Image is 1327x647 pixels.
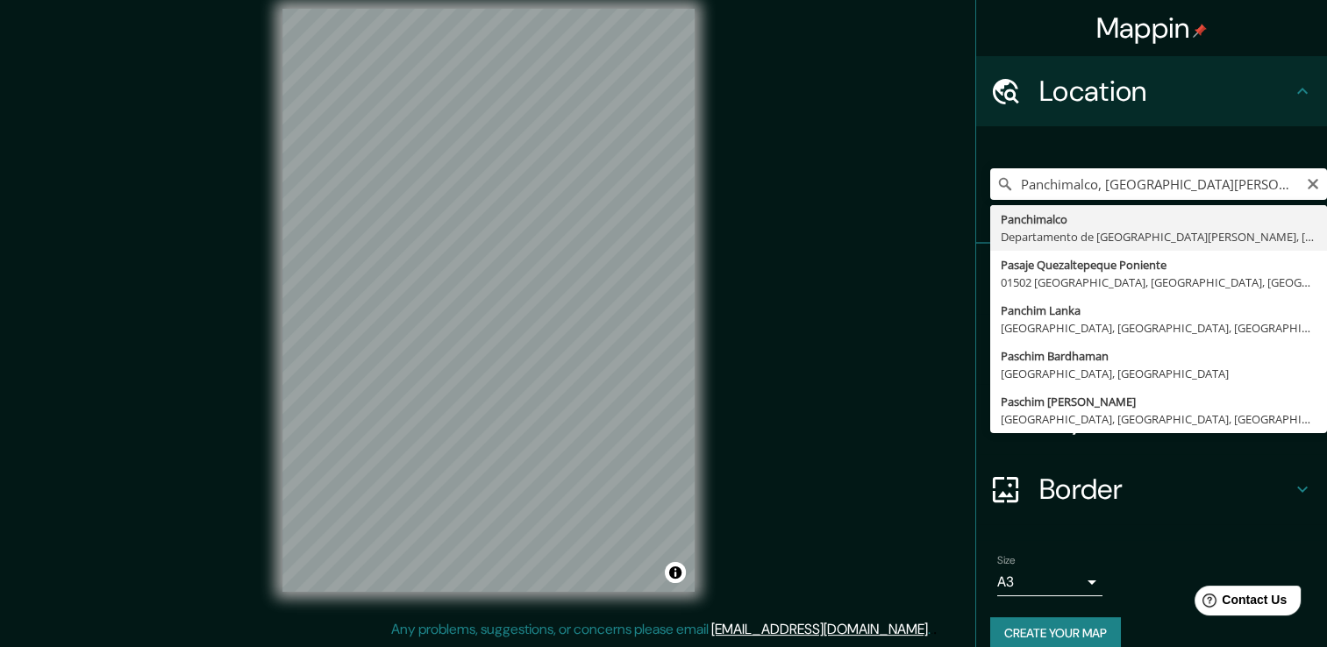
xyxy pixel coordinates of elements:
div: Paschim Bardhaman [1001,347,1316,365]
h4: Location [1039,74,1292,109]
h4: Border [1039,472,1292,507]
div: Departamento de [GEOGRAPHIC_DATA][PERSON_NAME], [GEOGRAPHIC_DATA][PERSON_NAME] [1001,228,1316,245]
div: 01502 [GEOGRAPHIC_DATA], [GEOGRAPHIC_DATA], [GEOGRAPHIC_DATA][PERSON_NAME] [1001,274,1316,291]
label: Size [997,553,1016,568]
div: Panchim Lanka [1001,302,1316,319]
button: Toggle attribution [665,562,686,583]
button: Clear [1306,174,1320,191]
div: Pasaje Quezaltepeque Poniente [1001,256,1316,274]
div: . [933,619,937,640]
iframe: Help widget launcher [1171,579,1308,628]
div: Border [976,454,1327,524]
div: Paschim [PERSON_NAME] [1001,393,1316,410]
input: Pick your city or area [990,168,1327,200]
div: A3 [997,568,1102,596]
h4: Mappin [1096,11,1208,46]
img: pin-icon.png [1193,24,1207,38]
div: Layout [976,384,1327,454]
div: Location [976,56,1327,126]
div: Panchimalco [1001,210,1316,228]
div: . [931,619,933,640]
div: Pins [976,244,1327,314]
p: Any problems, suggestions, or concerns please email . [391,619,931,640]
h4: Layout [1039,402,1292,437]
div: [GEOGRAPHIC_DATA], [GEOGRAPHIC_DATA] [1001,365,1316,382]
div: [GEOGRAPHIC_DATA], [GEOGRAPHIC_DATA], [GEOGRAPHIC_DATA], [GEOGRAPHIC_DATA] [1001,319,1316,337]
div: [GEOGRAPHIC_DATA], [GEOGRAPHIC_DATA], [GEOGRAPHIC_DATA], [GEOGRAPHIC_DATA] [1001,410,1316,428]
canvas: Map [282,9,695,592]
div: Style [976,314,1327,384]
a: [EMAIL_ADDRESS][DOMAIN_NAME] [711,620,928,638]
